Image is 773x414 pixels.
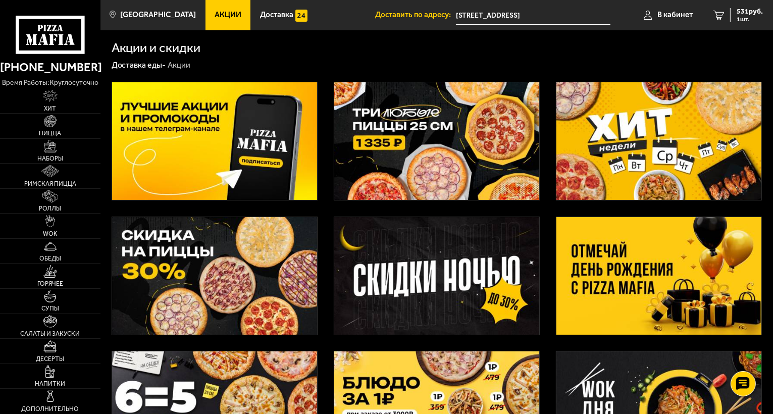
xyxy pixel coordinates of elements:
[44,106,57,112] span: Хит
[41,305,59,312] span: Супы
[35,381,66,387] span: Напитки
[37,281,63,287] span: Горячее
[456,6,610,25] span: Россия, Санкт-Петербург, Оборонная улица, 3
[295,10,307,22] img: 15daf4d41897b9f0e9f617042186c801.svg
[36,356,65,362] span: Десерты
[24,181,76,187] span: Римская пицца
[657,11,693,19] span: В кабинет
[112,60,166,70] a: Доставка еды-
[737,8,763,15] span: 531 руб.
[39,130,62,136] span: Пицца
[456,6,610,25] input: Ваш адрес доставки
[260,11,293,19] span: Доставка
[168,60,190,71] div: Акции
[43,231,58,237] span: WOK
[375,11,456,19] span: Доставить по адресу:
[39,205,62,212] span: Роллы
[737,16,763,22] span: 1 шт.
[21,331,80,337] span: Салаты и закуски
[22,406,79,412] span: Дополнительно
[112,41,201,55] h1: Акции и скидки
[37,156,63,162] span: Наборы
[39,255,61,262] span: Обеды
[215,11,241,19] span: Акции
[120,11,196,19] span: [GEOGRAPHIC_DATA]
